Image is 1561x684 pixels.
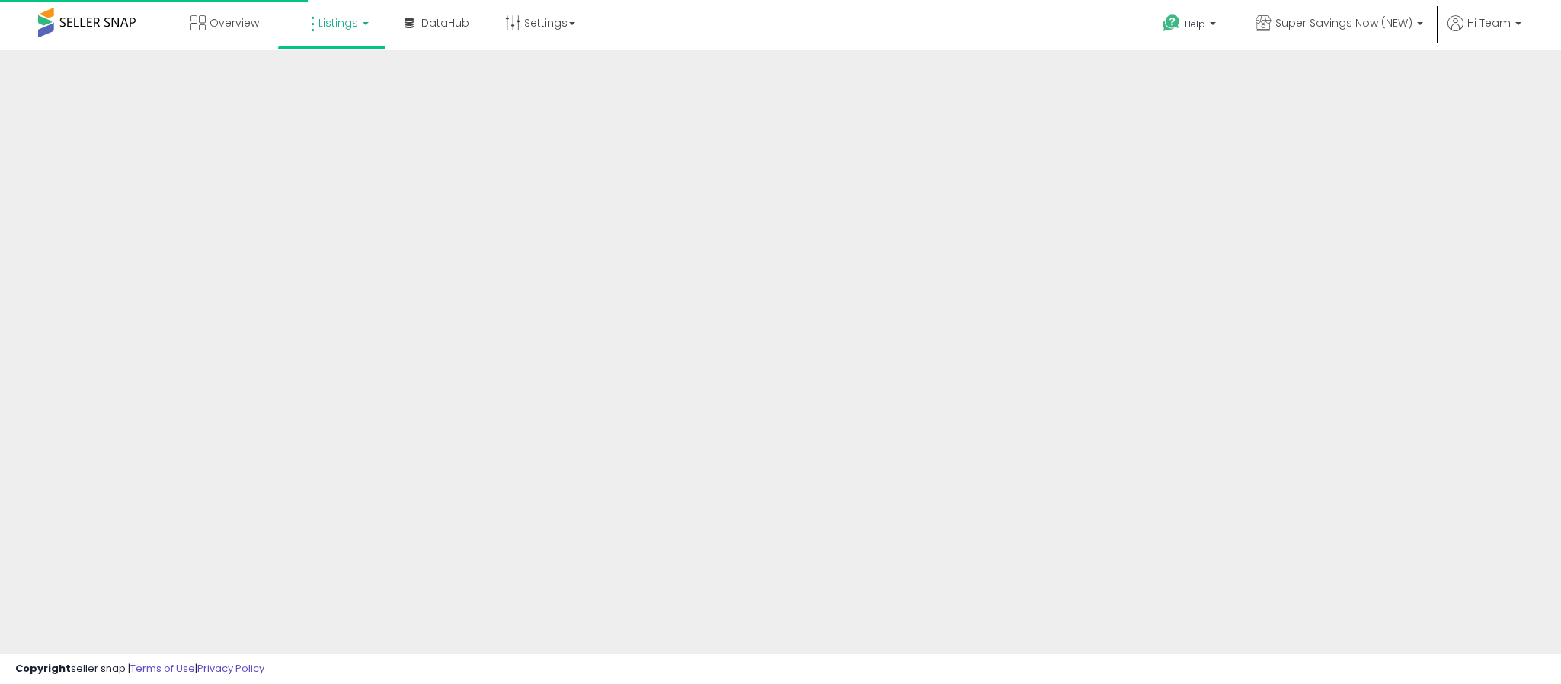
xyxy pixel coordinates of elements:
[15,662,264,676] div: seller snap | |
[1275,15,1412,30] span: Super Savings Now (NEW)
[1185,18,1205,30] span: Help
[1150,2,1231,50] a: Help
[15,661,71,676] strong: Copyright
[130,661,195,676] a: Terms of Use
[1447,15,1521,50] a: Hi Team
[421,15,469,30] span: DataHub
[210,15,259,30] span: Overview
[1467,15,1511,30] span: Hi Team
[197,661,264,676] a: Privacy Policy
[1162,14,1181,33] i: Get Help
[318,15,358,30] span: Listings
